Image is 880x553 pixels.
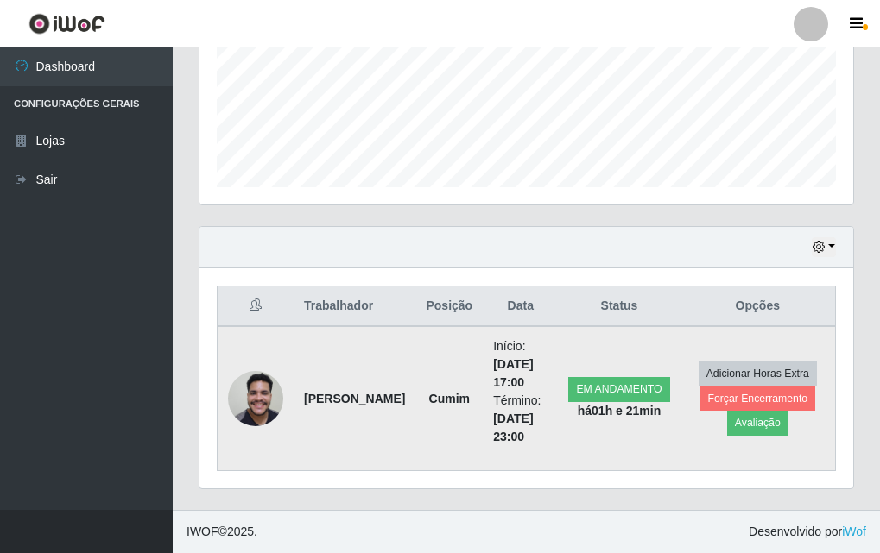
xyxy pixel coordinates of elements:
[493,357,533,389] time: [DATE] 17:00
[187,525,218,538] span: IWOF
[749,523,866,541] span: Desenvolvido por
[429,392,470,405] strong: Cumim
[493,412,533,443] time: [DATE] 23:00
[578,404,662,418] strong: há 01 h e 21 min
[415,286,483,327] th: Posição
[842,525,866,538] a: iWof
[187,523,257,541] span: © 2025 .
[727,411,788,435] button: Avaliação
[700,386,815,411] button: Forçar Encerramento
[294,286,415,327] th: Trabalhador
[304,392,405,405] strong: [PERSON_NAME]
[568,377,669,401] span: EM ANDAMENTO
[483,286,558,327] th: Data
[28,13,105,35] img: CoreUI Logo
[493,337,548,392] li: Início:
[558,286,680,327] th: Status
[699,361,817,386] button: Adicionar Horas Extra
[681,286,836,327] th: Opções
[493,392,548,446] li: Término:
[228,361,283,435] img: 1750720776565.jpeg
